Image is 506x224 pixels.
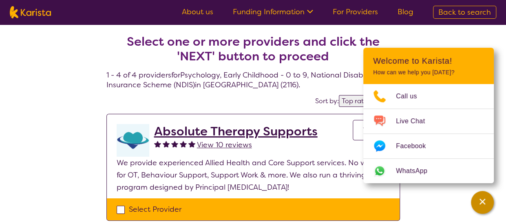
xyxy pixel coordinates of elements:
span: View [363,125,380,135]
img: fullstar [188,140,195,147]
img: fullstar [180,140,187,147]
a: About us [182,7,213,17]
span: Facebook [396,140,435,152]
img: otyvwjbtyss6nczvq3hf.png [117,124,149,157]
a: Web link opens in a new tab. [363,159,494,183]
span: Live Chat [396,115,435,127]
label: Sort by: [315,97,339,105]
span: Back to search [438,7,491,17]
h2: Welcome to Karista! [373,56,484,66]
div: Channel Menu [363,48,494,183]
button: Channel Menu [471,191,494,214]
span: Call us [396,90,427,102]
img: fullstar [163,140,170,147]
p: We provide experienced Allied Health and Core Support services. No wait list for OT, Behaviour Su... [117,157,390,193]
span: WhatsApp [396,165,437,177]
a: View 10 reviews [197,139,252,151]
a: Back to search [433,6,496,19]
h2: Select one or more providers and click the 'NEXT' button to proceed [116,34,390,64]
span: View 10 reviews [197,140,252,150]
a: Absolute Therapy Supports [154,124,318,139]
a: For Providers [333,7,378,17]
a: Funding Information [233,7,313,17]
p: How can we help you [DATE]? [373,69,484,76]
ul: Choose channel [363,84,494,183]
img: fullstar [171,140,178,147]
a: View [353,120,390,140]
h4: 1 - 4 of 4 providers for Psychology , Early Childhood - 0 to 9 , National Disability Insurance Sc... [106,15,400,90]
a: Blog [398,7,413,17]
img: Karista logo [10,6,51,18]
img: fullstar [154,140,161,147]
